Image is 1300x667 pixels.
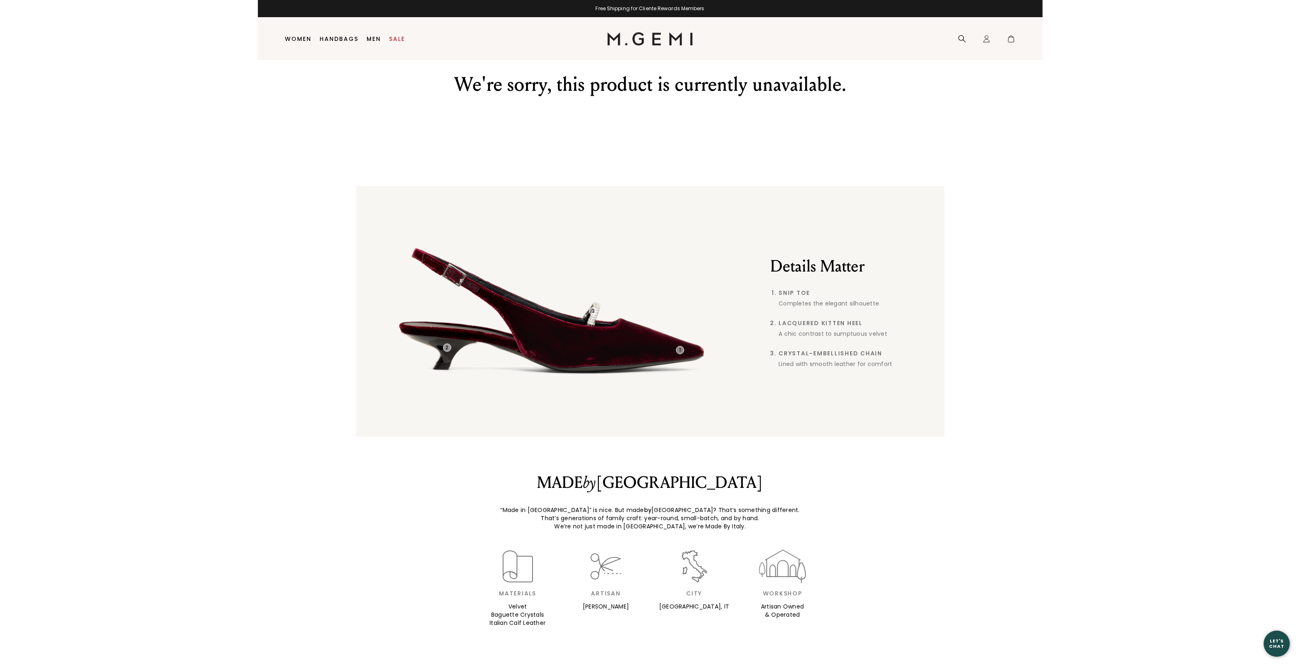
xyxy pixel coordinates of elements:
img: Italy icon [676,548,712,584]
a: Handbags [320,36,358,42]
div: A chic contrast to sumptuous velvet [779,330,935,338]
p: [PERSON_NAME] [562,602,650,611]
p: [GEOGRAPHIC_DATA], IT [650,602,738,611]
a: Men [367,36,381,42]
h2: MADE [GEOGRAPHIC_DATA] [258,473,1043,492]
div: Let's Chat [1264,638,1290,649]
img: M.Gemi [607,32,693,45]
a: Sale [389,36,405,42]
span: Lacquered Kitten Heel [779,320,935,326]
img: leather icon [500,548,536,584]
h3: Workshop [738,590,827,597]
div: 3 [589,307,597,315]
a: Women [285,36,311,42]
div: Lined with smooth leather for comfort [779,360,935,368]
div: “Made in [GEOGRAPHIC_DATA]” is nice. But made [GEOGRAPHIC_DATA]? That’s something different. That... [258,506,1043,530]
p: Velvet Baguette Crystals Italian Calf Leather [474,602,562,627]
p: Artisan Owned & Operated [738,602,827,619]
div: 2 [443,344,451,352]
div: Free Shipping for Cliente Rewards Members [258,5,1043,12]
div: We're sorry, this product is currently unavailable. [258,73,1043,96]
strong: by [644,506,652,514]
em: by [583,473,596,492]
span: Crystal-Embellished Chain [779,350,935,357]
div: Completes the elegant silhouette [779,299,935,308]
h3: Materials [474,590,562,597]
h3: Artisan [562,590,650,597]
h3: City [650,590,738,597]
img: scissors icon [588,548,624,584]
h2: Details Matter [770,256,935,276]
img: Workshop icon [759,548,806,584]
div: 1 [676,346,684,354]
span: Snip Toe [779,290,935,296]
